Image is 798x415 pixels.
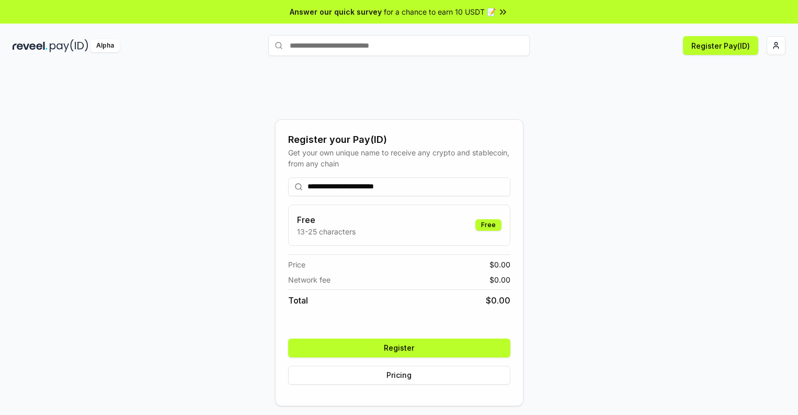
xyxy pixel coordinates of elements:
[13,39,48,52] img: reveel_dark
[288,339,510,357] button: Register
[486,294,510,307] span: $ 0.00
[290,6,382,17] span: Answer our quick survey
[288,274,330,285] span: Network fee
[50,39,88,52] img: pay_id
[288,366,510,385] button: Pricing
[489,274,510,285] span: $ 0.00
[475,219,501,231] div: Free
[90,39,120,52] div: Alpha
[489,259,510,270] span: $ 0.00
[288,259,305,270] span: Price
[297,214,356,226] h3: Free
[288,294,308,307] span: Total
[384,6,496,17] span: for a chance to earn 10 USDT 📝
[297,226,356,237] p: 13-25 characters
[288,147,510,169] div: Get your own unique name to receive any crypto and stablecoin, from any chain
[288,132,510,147] div: Register your Pay(ID)
[683,36,758,55] button: Register Pay(ID)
